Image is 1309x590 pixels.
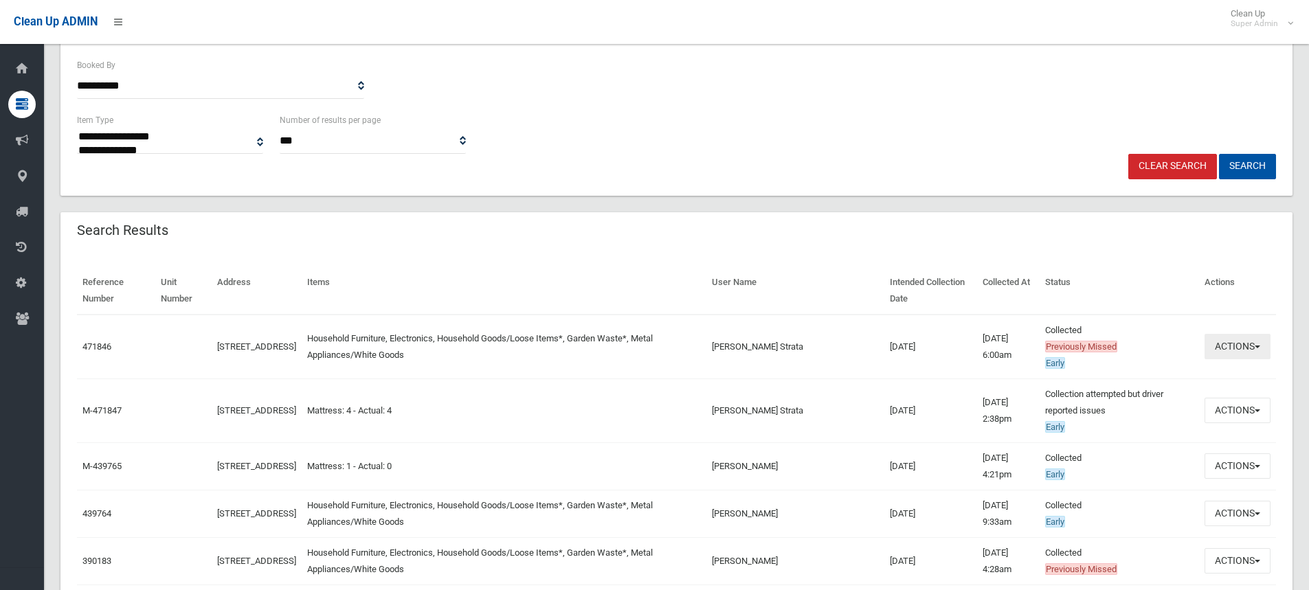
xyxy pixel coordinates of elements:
td: [DATE] [884,490,977,537]
td: Collected [1040,315,1199,379]
td: [DATE] [884,315,977,379]
button: Actions [1205,334,1271,359]
td: [DATE] 2:38pm [977,378,1040,442]
td: [DATE] [884,537,977,585]
a: Clear Search [1128,154,1217,179]
td: Collected [1040,490,1199,537]
th: Status [1040,267,1199,315]
a: [STREET_ADDRESS] [217,508,296,519]
th: Collected At [977,267,1040,315]
th: Unit Number [155,267,212,315]
th: User Name [706,267,884,315]
td: Household Furniture, Electronics, Household Goods/Loose Items*, Garden Waste*, Metal Appliances/W... [302,315,707,379]
td: Household Furniture, Electronics, Household Goods/Loose Items*, Garden Waste*, Metal Appliances/W... [302,537,707,585]
th: Reference Number [77,267,155,315]
label: Number of results per page [280,113,381,128]
span: Previously Missed [1045,563,1117,575]
th: Items [302,267,707,315]
small: Super Admin [1231,19,1278,29]
td: [PERSON_NAME] Strata [706,315,884,379]
th: Address [212,267,302,315]
td: Mattress: 1 - Actual: 0 [302,442,707,490]
td: [DATE] 4:21pm [977,442,1040,490]
th: Intended Collection Date [884,267,977,315]
span: Early [1045,468,1065,480]
td: [PERSON_NAME] [706,442,884,490]
td: Collected [1040,442,1199,490]
button: Actions [1205,501,1271,526]
td: [DATE] [884,378,977,442]
a: M-471847 [82,405,122,416]
td: Mattress: 4 - Actual: 4 [302,378,707,442]
th: Actions [1199,267,1276,315]
span: Clean Up ADMIN [14,15,98,28]
td: [DATE] 9:33am [977,490,1040,537]
td: [DATE] [884,442,977,490]
label: Item Type [77,113,113,128]
button: Actions [1205,453,1271,479]
a: 390183 [82,556,111,566]
span: Early [1045,357,1065,369]
button: Search [1219,154,1276,179]
td: [DATE] 4:28am [977,537,1040,585]
td: [PERSON_NAME] [706,490,884,537]
td: [PERSON_NAME] [706,537,884,585]
span: Early [1045,516,1065,527]
td: Collection attempted but driver reported issues [1040,378,1199,442]
a: [STREET_ADDRESS] [217,405,296,416]
a: [STREET_ADDRESS] [217,461,296,471]
span: Early [1045,421,1065,433]
span: Previously Missed [1045,341,1117,352]
a: 439764 [82,508,111,519]
label: Booked By [77,58,115,73]
header: Search Results [60,217,185,244]
a: M-439765 [82,461,122,471]
a: 471846 [82,341,111,352]
button: Actions [1205,398,1271,423]
td: [DATE] 6:00am [977,315,1040,379]
td: [PERSON_NAME] Strata [706,378,884,442]
a: [STREET_ADDRESS] [217,556,296,566]
span: Clean Up [1224,8,1292,29]
button: Actions [1205,548,1271,574]
a: [STREET_ADDRESS] [217,341,296,352]
td: Collected [1040,537,1199,585]
td: Household Furniture, Electronics, Household Goods/Loose Items*, Garden Waste*, Metal Appliances/W... [302,490,707,537]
